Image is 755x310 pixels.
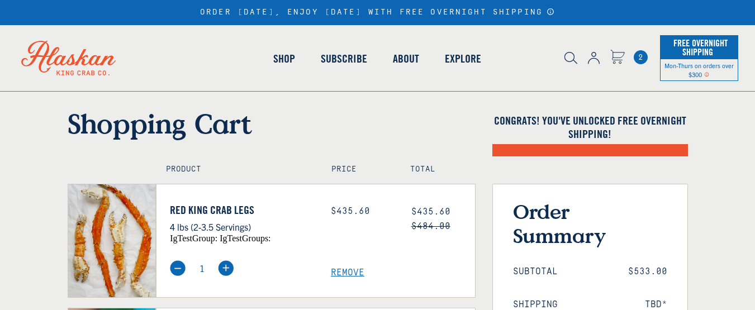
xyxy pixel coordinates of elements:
[411,207,450,217] span: $435.60
[410,165,465,174] h4: Total
[432,27,494,90] a: Explore
[170,260,186,276] img: minus
[492,114,688,141] h4: Congrats! You've unlocked FREE OVERNIGHT SHIPPING!
[634,50,648,64] span: 2
[588,52,600,64] img: account
[513,299,558,310] span: Shipping
[634,50,648,64] a: Cart
[671,35,728,60] span: Free Overnight Shipping
[411,221,450,231] s: $484.00
[170,203,314,217] a: Red King Crab Legs
[166,165,307,174] h4: Product
[547,8,555,16] a: Announcement Bar Modal
[6,25,131,91] img: Alaskan King Crab Co. logo
[260,27,308,90] a: Shop
[628,266,667,277] span: $533.00
[513,266,558,277] span: Subtotal
[331,206,395,217] div: $435.60
[68,184,156,297] img: Red King Crab Legs - 4 lbs (2-3.5 Servings)
[68,107,476,140] h1: Shopping Cart
[564,52,577,64] img: search
[218,260,234,276] img: plus
[331,165,386,174] h4: Price
[380,27,432,90] a: About
[664,61,734,78] span: Mon-Thurs on orders over $300
[220,233,270,243] span: igTestGroups:
[170,220,314,234] p: 4 lbs (2-3.5 Servings)
[308,27,380,90] a: Subscribe
[513,199,667,247] h3: Order Summary
[170,233,217,243] span: igTestGroup:
[704,70,709,78] span: Shipping Notice Icon
[200,8,555,17] div: ORDER [DATE], ENJOY [DATE] WITH FREE OVERNIGHT SHIPPING
[331,268,475,278] a: Remove
[610,50,625,66] a: Cart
